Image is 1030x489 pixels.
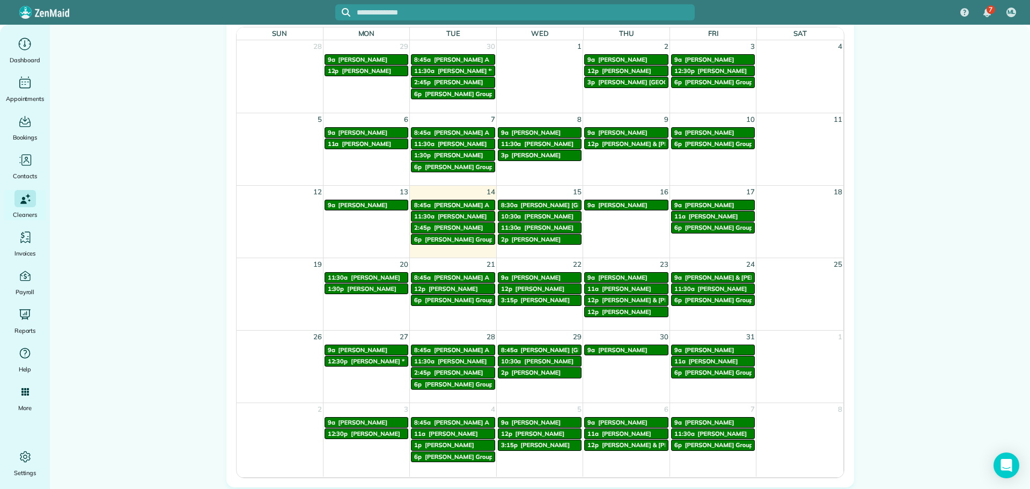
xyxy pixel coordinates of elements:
[501,213,521,220] span: 10:30a
[501,201,518,209] span: 8:30a
[325,272,409,283] a: 11:30a [PERSON_NAME]
[584,138,668,149] a: 12p [PERSON_NAME] & [PERSON_NAME]
[602,285,651,293] span: [PERSON_NAME]
[501,430,512,437] span: 12p
[325,54,409,65] a: 9a [PERSON_NAME]
[414,67,435,75] span: 11:30a
[498,367,582,378] a: 2p [PERSON_NAME]
[325,283,409,294] a: 1:30p [PERSON_NAME]
[414,213,435,220] span: 11:30a
[414,90,422,98] span: 6p
[602,140,708,148] span: [PERSON_NAME] & [PERSON_NAME]
[351,357,407,365] span: [PERSON_NAME] **
[671,283,755,294] a: 11:30a [PERSON_NAME]
[325,345,409,355] a: 9a [PERSON_NAME]
[490,113,496,126] span: 7
[4,448,46,478] a: Settings
[438,67,494,75] span: [PERSON_NAME] **
[674,346,682,354] span: 9a
[429,430,478,437] span: [PERSON_NAME]
[10,55,40,65] span: Dashboard
[598,201,648,209] span: [PERSON_NAME]
[414,236,422,243] span: 6p
[598,78,711,86] span: [PERSON_NAME] [GEOGRAPHIC_DATA]
[411,417,495,428] a: 8:45a [PERSON_NAME] A
[498,200,582,210] a: 8:30a [PERSON_NAME] [GEOGRAPHIC_DATA]
[414,453,422,461] span: 6p
[438,140,487,148] span: [PERSON_NAME]
[663,113,669,126] span: 9
[598,419,648,426] span: [PERSON_NAME]
[671,367,755,378] a: 6p [PERSON_NAME] Group
[498,127,582,138] a: 9a [PERSON_NAME]
[434,201,489,209] span: [PERSON_NAME] A
[434,56,489,63] span: [PERSON_NAME] A
[411,367,495,378] a: 2:45p [PERSON_NAME]
[498,283,582,294] a: 12p [PERSON_NAME]
[338,419,387,426] span: [PERSON_NAME]
[325,127,409,138] a: 9a [PERSON_NAME]
[501,346,518,354] span: 8:45a
[498,428,582,439] a: 12p [PERSON_NAME]
[689,213,738,220] span: [PERSON_NAME]
[414,369,431,376] span: 2:45p
[414,78,431,86] span: 2:45p
[749,40,756,53] span: 3
[414,201,431,209] span: 8:45a
[587,419,595,426] span: 9a
[584,127,668,138] a: 9a [PERSON_NAME]
[411,200,495,210] a: 8:45a [PERSON_NAME] A
[446,29,460,38] span: Tue
[674,224,682,231] span: 6p
[411,379,495,390] a: 6p [PERSON_NAME] Group
[587,296,599,304] span: 12p
[520,201,634,209] span: [PERSON_NAME] [GEOGRAPHIC_DATA]
[584,295,668,305] a: 12p [PERSON_NAME] & [PERSON_NAME]
[411,127,495,138] a: 8:45a [PERSON_NAME] A
[501,236,509,243] span: 2p
[434,274,489,281] span: [PERSON_NAME] A
[976,1,998,25] div: 7 unread notifications
[328,274,348,281] span: 11:30a
[414,274,431,281] span: 8:45a
[342,8,350,17] svg: Focus search
[587,56,595,63] span: 9a
[411,77,495,87] a: 2:45p [PERSON_NAME]
[524,213,573,220] span: [PERSON_NAME]
[411,428,495,439] a: 11a [PERSON_NAME]
[584,428,668,439] a: 11a [PERSON_NAME]
[685,140,753,148] span: [PERSON_NAME] Group
[587,67,599,75] span: 12p
[671,295,755,305] a: 6p [PERSON_NAME] Group
[576,113,583,126] span: 8
[587,201,595,209] span: 9a
[708,29,719,38] span: Fri
[485,186,496,199] span: 14
[434,224,483,231] span: [PERSON_NAME]
[671,200,755,210] a: 9a [PERSON_NAME]
[584,417,668,428] a: 9a [PERSON_NAME]
[671,211,755,222] a: 11a [PERSON_NAME]
[414,56,431,63] span: 8:45a
[671,65,755,76] a: 12:30p [PERSON_NAME]
[399,40,409,53] span: 29
[512,274,561,281] span: [PERSON_NAME]
[598,129,648,136] span: [PERSON_NAME]
[587,346,595,354] span: 9a
[674,357,686,365] span: 11a
[414,224,431,231] span: 2:45p
[501,296,518,304] span: 3:15p
[403,113,409,126] span: 6
[347,285,396,293] span: [PERSON_NAME]
[584,283,668,294] a: 11a [PERSON_NAME]
[19,364,32,375] span: Help
[572,186,583,199] span: 15
[328,357,348,365] span: 12:30p
[328,140,339,148] span: 11a
[498,138,582,149] a: 11:30a [PERSON_NAME]
[434,369,483,376] span: [PERSON_NAME]
[328,346,335,354] span: 9a
[994,452,1019,478] div: Open Intercom Messenger
[328,430,348,437] span: 12:30p
[745,113,756,126] span: 10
